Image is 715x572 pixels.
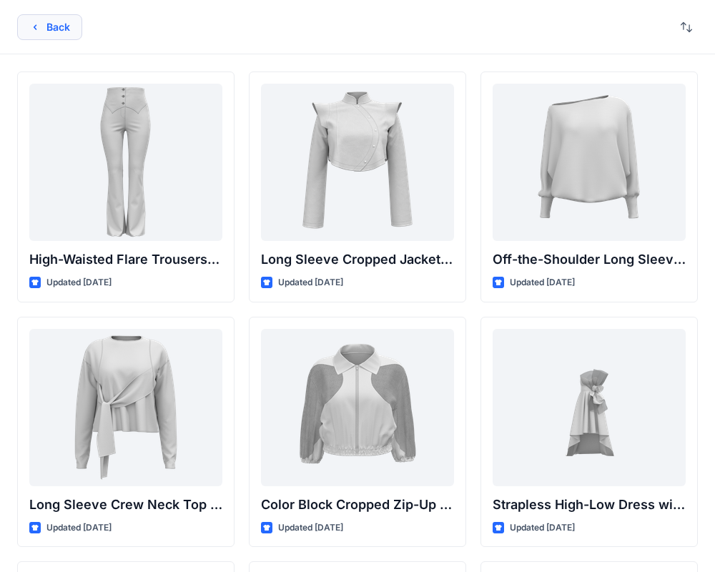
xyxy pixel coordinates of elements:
p: Updated [DATE] [46,521,112,536]
a: Long Sleeve Cropped Jacket with Mandarin Collar and Shoulder Detail [261,84,454,241]
p: Long Sleeve Cropped Jacket with Mandarin Collar and Shoulder Detail [261,250,454,270]
a: Long Sleeve Crew Neck Top with Asymmetrical Tie Detail [29,329,222,486]
a: High-Waisted Flare Trousers with Button Detail [29,84,222,241]
a: Strapless High-Low Dress with Side Bow Detail [493,329,686,486]
a: Off-the-Shoulder Long Sleeve Top [493,84,686,241]
p: Updated [DATE] [510,275,575,290]
p: Off-the-Shoulder Long Sleeve Top [493,250,686,270]
p: Strapless High-Low Dress with Side Bow Detail [493,495,686,515]
p: High-Waisted Flare Trousers with Button Detail [29,250,222,270]
p: Updated [DATE] [278,521,343,536]
p: Updated [DATE] [510,521,575,536]
button: Back [17,14,82,40]
p: Updated [DATE] [46,275,112,290]
p: Long Sleeve Crew Neck Top with Asymmetrical Tie Detail [29,495,222,515]
a: Color Block Cropped Zip-Up Jacket with Sheer Sleeves [261,329,454,486]
p: Color Block Cropped Zip-Up Jacket with Sheer Sleeves [261,495,454,515]
p: Updated [DATE] [278,275,343,290]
